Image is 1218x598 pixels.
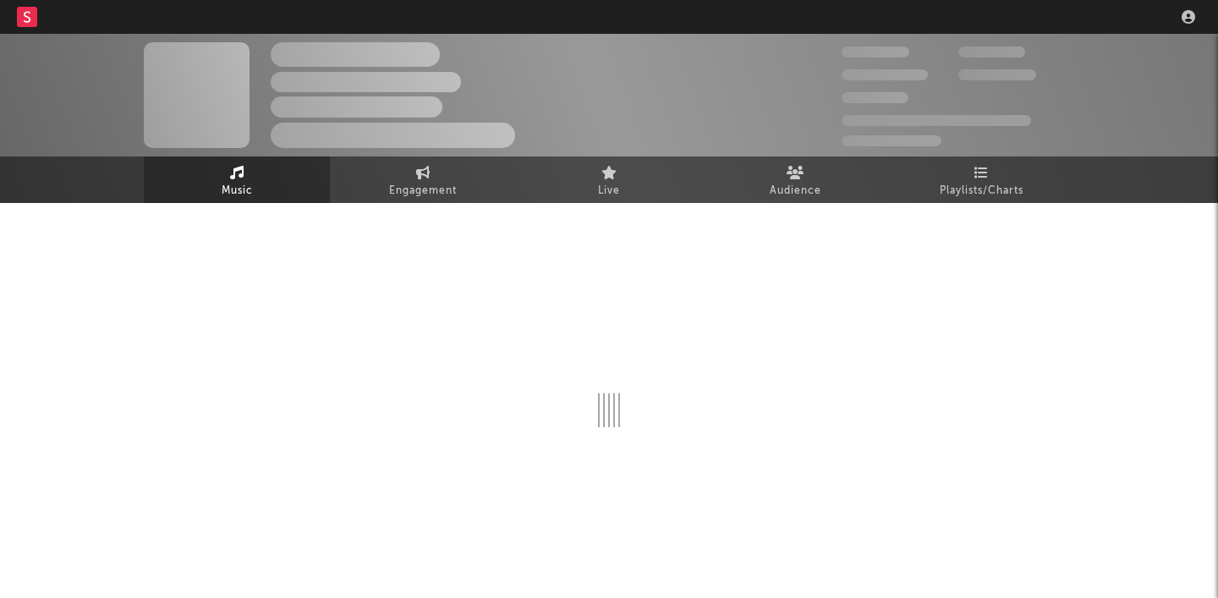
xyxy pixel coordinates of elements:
span: 50,000,000 [842,69,928,80]
span: 100,000 [842,92,908,103]
span: Engagement [389,181,457,201]
span: Playlists/Charts [940,181,1023,201]
span: Audience [770,181,821,201]
span: 50,000,000 Monthly Listeners [842,115,1031,126]
a: Audience [702,156,888,203]
a: Music [144,156,330,203]
span: Music [222,181,253,201]
a: Engagement [330,156,516,203]
span: 1,000,000 [958,69,1036,80]
a: Playlists/Charts [888,156,1074,203]
span: 300,000 [842,47,909,58]
span: Live [598,181,620,201]
span: 100,000 [958,47,1025,58]
a: Live [516,156,702,203]
span: Jump Score: 85.0 [842,135,941,146]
